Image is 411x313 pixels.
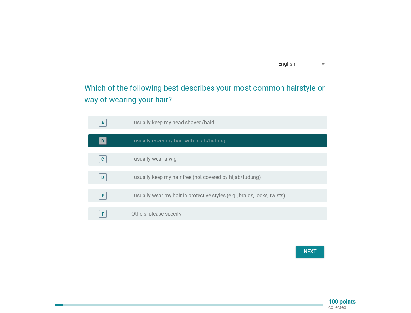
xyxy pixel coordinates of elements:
h2: Which of the following best describes your most common hairstyle or way of wearing your hair? [84,76,327,106]
label: Others, please specify [131,211,182,217]
p: 100 points [328,299,356,305]
div: A [101,119,104,126]
div: C [101,156,104,163]
label: I usually keep my hair free (not covered by hijab/tudung) [131,174,261,181]
div: D [101,174,104,181]
div: B [101,138,104,144]
label: I usually wear a wig [131,156,177,162]
label: I usually wear my hair in protective styles (e.g., braids, locks, twists) [131,192,285,199]
button: Next [296,246,324,258]
div: F [102,211,104,217]
label: I usually cover my hair with hijab/tudung [131,138,225,144]
i: arrow_drop_down [319,60,327,68]
div: E [102,192,104,199]
div: Next [301,248,319,256]
p: collected [328,305,356,310]
div: English [278,61,295,67]
label: I usually keep my head shaved/bald [131,119,214,126]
